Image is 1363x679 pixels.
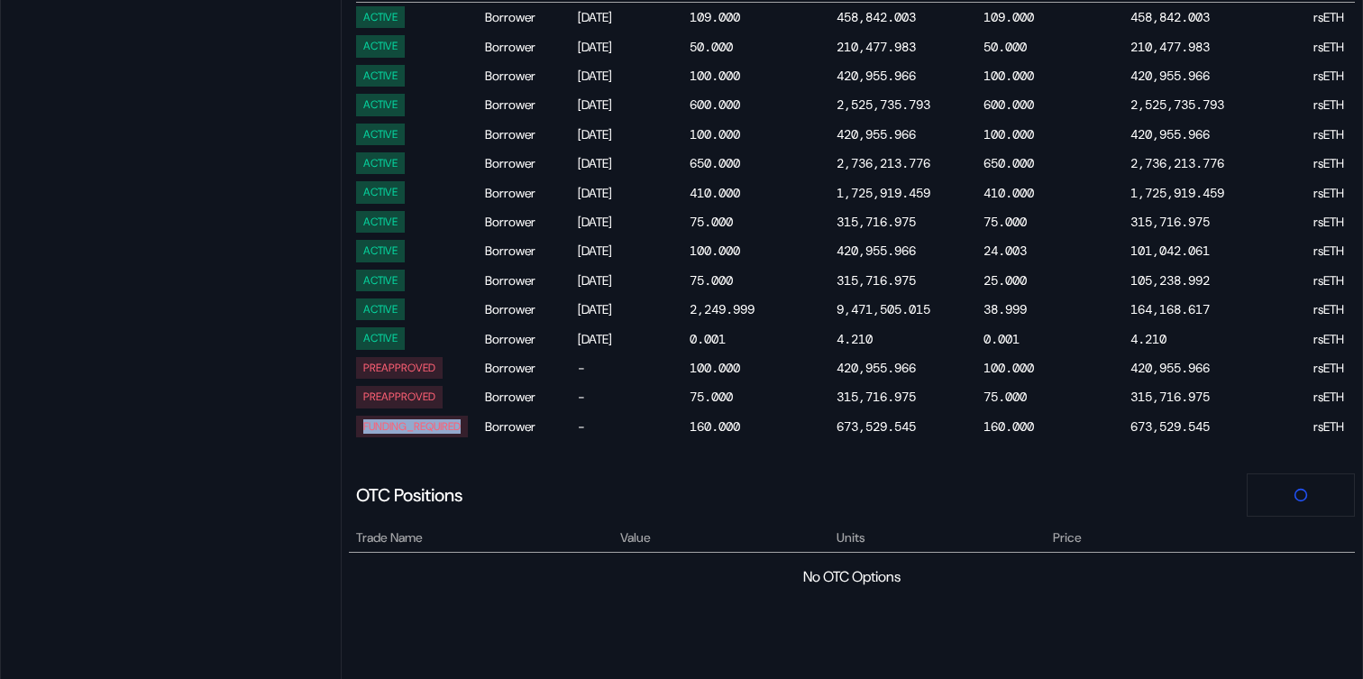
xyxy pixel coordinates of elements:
div: 24.003 [983,243,1027,259]
div: 75.000 [983,214,1027,230]
div: 2,525,735.793 [1130,96,1224,113]
div: PREAPPROVED [363,362,435,374]
div: ACTIVE [363,332,398,344]
div: [DATE] [578,65,686,87]
div: - [578,386,686,408]
div: No OTC Options [803,567,901,586]
div: 420,955.966 [837,126,916,142]
div: ACTIVE [363,244,398,257]
div: 0.001 [690,331,726,347]
div: [DATE] [578,327,686,349]
span: Trade Name [356,528,423,547]
div: [DATE] [578,270,686,291]
div: 2,249.999 [690,301,755,317]
div: 410.000 [983,185,1034,201]
div: 1,725,919.459 [837,185,930,201]
div: 100.000 [690,126,740,142]
div: Borrower [485,65,575,87]
div: 100.000 [690,68,740,84]
div: ACTIVE [363,128,398,141]
div: Borrower [485,386,575,408]
div: 420,955.966 [1130,126,1210,142]
div: - [578,357,686,379]
div: 50.000 [690,39,733,55]
span: Price [1053,528,1082,547]
div: 420,955.966 [837,360,916,376]
div: 1,725,919.459 [1130,185,1224,201]
div: ACTIVE [363,98,398,111]
div: 109.000 [690,9,740,25]
div: 100.000 [690,360,740,376]
div: 105,238.992 [1130,272,1210,289]
div: ACTIVE [363,216,398,228]
div: 75.000 [983,389,1027,405]
div: [DATE] [578,240,686,262]
div: ACTIVE [363,69,398,82]
div: PREAPPROVED [363,390,435,403]
div: - [578,416,686,437]
div: 650.000 [690,155,740,171]
div: 458,842.003 [837,9,916,25]
div: 210,477.983 [1130,39,1210,55]
div: 410.000 [690,185,740,201]
div: ACTIVE [363,157,398,170]
div: [DATE] [578,6,686,28]
div: 75.000 [690,272,733,289]
div: 25.000 [983,272,1027,289]
div: Borrower [485,181,575,203]
div: 109.000 [983,9,1034,25]
div: ACTIVE [363,11,398,23]
div: [DATE] [578,35,686,57]
div: [DATE] [578,124,686,145]
div: 315,716.975 [837,389,916,405]
div: Borrower [485,152,575,174]
div: 600.000 [690,96,740,113]
div: Borrower [485,211,575,233]
div: 4.210 [837,331,873,347]
div: Borrower [485,6,575,28]
div: Borrower [485,124,575,145]
div: ACTIVE [363,40,398,52]
div: 315,716.975 [837,272,916,289]
div: 4.210 [1130,331,1166,347]
div: 420,955.966 [1130,68,1210,84]
div: 100.000 [983,360,1034,376]
div: [DATE] [578,152,686,174]
div: 650.000 [983,155,1034,171]
span: Value [620,528,651,547]
div: Borrower [485,298,575,320]
div: 2,525,735.793 [837,96,930,113]
div: [DATE] [578,298,686,320]
div: 673,529.545 [837,418,916,435]
div: Borrower [485,240,575,262]
div: 160.000 [690,418,740,435]
div: 2,736,213.776 [837,155,930,171]
div: 458,842.003 [1130,9,1210,25]
div: 100.000 [983,68,1034,84]
div: 420,955.966 [1130,360,1210,376]
div: 2,736,213.776 [1130,155,1224,171]
div: 315,716.975 [837,214,916,230]
div: 210,477.983 [837,39,916,55]
div: 420,955.966 [837,68,916,84]
div: 38.999 [983,301,1027,317]
div: OTC Positions [356,483,462,507]
div: 50.000 [983,39,1027,55]
div: ACTIVE [363,303,398,316]
div: 100.000 [690,243,740,259]
div: [DATE] [578,211,686,233]
div: 315,716.975 [1130,214,1210,230]
div: 75.000 [690,389,733,405]
div: Borrower [485,327,575,349]
div: [DATE] [578,181,686,203]
div: ACTIVE [363,186,398,198]
div: 315,716.975 [1130,389,1210,405]
div: Borrower [485,357,575,379]
div: 0.001 [983,331,1020,347]
div: 75.000 [690,214,733,230]
div: Borrower [485,416,575,437]
div: 164,168.617 [1130,301,1210,317]
div: 9,471,505.015 [837,301,930,317]
span: Units [837,528,865,547]
div: 673,529.545 [1130,418,1210,435]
